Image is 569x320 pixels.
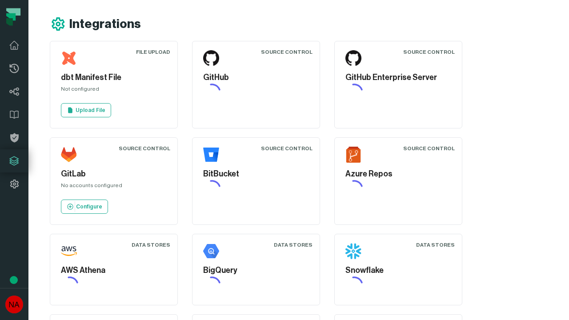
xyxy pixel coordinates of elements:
img: GitHub [203,50,219,66]
div: Source Control [403,48,455,56]
h5: BitBucket [203,168,309,180]
h5: AWS Athena [61,264,167,276]
div: Source Control [119,145,170,152]
div: Data Stores [416,241,455,248]
div: Data Stores [274,241,313,248]
img: avatar of No Repos Account [5,296,23,313]
h5: Azure Repos [345,168,451,180]
a: Upload File [61,103,111,117]
div: Data Stores [132,241,170,248]
img: GitHub Enterprise Server [345,50,361,66]
img: GitLab [61,147,77,163]
h5: Snowflake [345,264,451,276]
div: No accounts configured [61,182,167,192]
img: BigQuery [203,243,219,259]
h5: dbt Manifest File [61,72,167,84]
img: Snowflake [345,243,361,259]
div: File Upload [136,48,170,56]
img: dbt Manifest File [61,50,77,66]
h5: GitLab [61,168,167,180]
a: Configure [61,200,108,214]
img: BitBucket [203,147,219,163]
div: Source Control [403,145,455,152]
h5: BigQuery [203,264,309,276]
h1: Integrations [69,16,141,32]
div: Tooltip anchor [10,276,18,284]
p: Configure [76,203,102,210]
h5: GitHub Enterprise Server [345,72,451,84]
div: Source Control [261,48,313,56]
div: Not configured [61,85,167,96]
div: Source Control [261,145,313,152]
img: AWS Athena [61,243,77,259]
h5: GitHub [203,72,309,84]
img: Azure Repos [345,147,361,163]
